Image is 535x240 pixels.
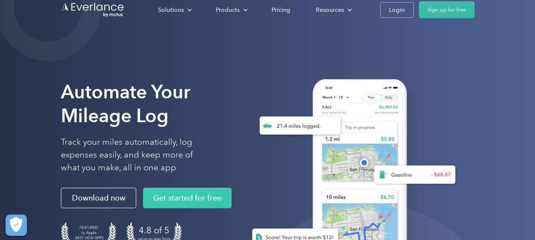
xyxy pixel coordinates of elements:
a: Go to homepage [61,2,125,18]
div: Solutions [149,3,199,17]
div: Products [216,5,240,15]
a: Get started for free [143,188,232,208]
a: Login [380,2,414,18]
div: Login [389,5,405,15]
div: Resources [316,5,344,15]
a: Sign up for free [419,1,475,18]
div: Solutions [158,5,184,15]
a: Pricing [263,3,299,17]
div: Resources [307,3,359,17]
div: Products [207,3,255,17]
button: Cookies Settings [6,214,27,236]
strong: Automate Your Mileage Log [61,80,190,127]
a: Download now [61,188,136,208]
div: Pricing [272,5,290,15]
p: Track your miles automatically, log expenses easily, and keep more of what you make, all in one app [61,136,213,174]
